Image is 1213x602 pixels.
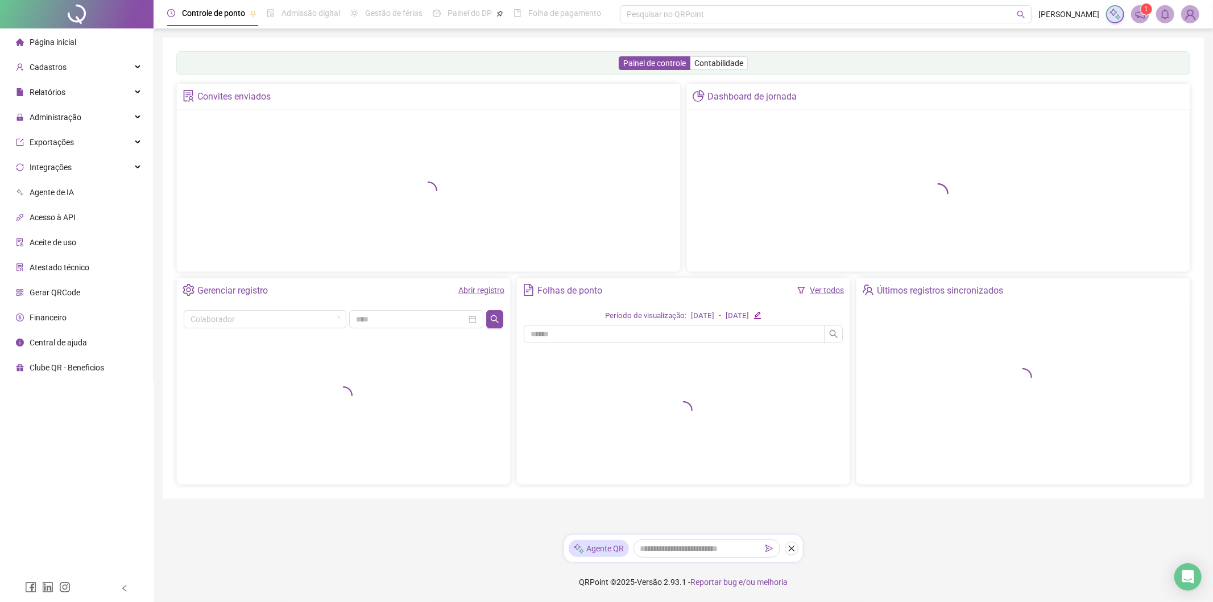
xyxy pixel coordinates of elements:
a: Ver todos [810,286,844,295]
span: Atestado técnico [30,263,89,272]
span: Relatórios [30,88,65,97]
span: pie-chart [693,90,705,102]
div: Gerenciar registro [197,281,268,300]
span: home [16,38,24,46]
span: notification [1135,9,1145,19]
span: Acesso à API [30,213,76,222]
span: sync [16,163,24,171]
span: linkedin [42,582,53,593]
span: file [16,88,24,96]
span: Cadastros [30,63,67,72]
span: solution [183,90,194,102]
span: loading [419,182,437,200]
div: Agente QR [569,540,629,557]
footer: QRPoint © 2025 - 2.93.1 - [154,562,1213,602]
span: search [490,315,499,324]
span: send [765,545,773,552]
span: left [121,584,129,592]
span: pushpin [496,10,503,17]
span: Página inicial [30,38,76,47]
span: search [1017,10,1025,19]
span: Admissão digital [281,9,340,18]
span: file-text [523,284,535,296]
span: pushpin [250,10,256,17]
div: Open Intercom Messenger [1174,563,1202,591]
span: api [16,213,24,221]
div: [DATE] [726,310,749,322]
span: user-add [16,63,24,71]
span: loading [334,386,353,405]
div: - [719,310,721,322]
img: 50702 [1182,6,1199,23]
span: Gerar QRCode [30,288,80,297]
span: Aceite de uso [30,238,76,247]
a: Abrir registro [458,286,504,295]
span: setting [183,284,194,296]
span: Administração [30,113,81,122]
span: export [16,138,24,146]
span: qrcode [16,288,24,296]
span: loading [928,183,949,204]
span: Gestão de férias [365,9,423,18]
span: dollar [16,314,24,321]
span: bell [1160,9,1170,19]
span: Reportar bug e/ou melhoria [690,578,788,587]
span: Clube QR - Beneficios [30,363,104,372]
span: Folha de pagamento [528,9,601,18]
span: facebook [25,582,36,593]
span: loading [1014,368,1032,386]
span: instagram [59,582,71,593]
span: audit [16,238,24,246]
img: sparkle-icon.fc2bf0ac1784a2077858766a79e2daf3.svg [1109,8,1121,20]
span: clock-circle [167,9,175,17]
span: close [788,545,796,552]
span: book [514,9,521,17]
span: filter [797,286,805,294]
div: Convites enviados [197,87,271,106]
span: file-done [267,9,275,17]
span: Exportações [30,138,74,147]
span: Controle de ponto [182,9,245,18]
div: Período de visualização: [605,310,686,322]
div: Folhas de ponto [537,281,602,300]
span: [PERSON_NAME] [1038,8,1099,20]
span: search [829,329,838,339]
div: [DATE] [691,310,714,322]
span: Painel do DP [448,9,492,18]
span: Contabilidade [694,59,743,68]
img: sparkle-icon.fc2bf0ac1784a2077858766a79e2daf3.svg [573,543,585,555]
span: edit [754,311,761,319]
span: Central de ajuda [30,338,87,347]
span: Versão [637,578,662,587]
span: 1 [1145,5,1149,13]
span: Agente de IA [30,188,74,197]
span: team [862,284,874,296]
span: Painel de controle [623,59,686,68]
span: loading [674,401,693,419]
span: dashboard [433,9,441,17]
span: solution [16,263,24,271]
span: info-circle [16,339,24,347]
div: Dashboard de jornada [707,87,797,106]
span: lock [16,113,24,121]
sup: 1 [1141,3,1152,15]
span: sun [350,9,358,17]
span: loading [333,316,340,323]
span: gift [16,364,24,372]
span: Financeiro [30,313,67,322]
div: Últimos registros sincronizados [877,281,1004,300]
span: Integrações [30,163,72,172]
